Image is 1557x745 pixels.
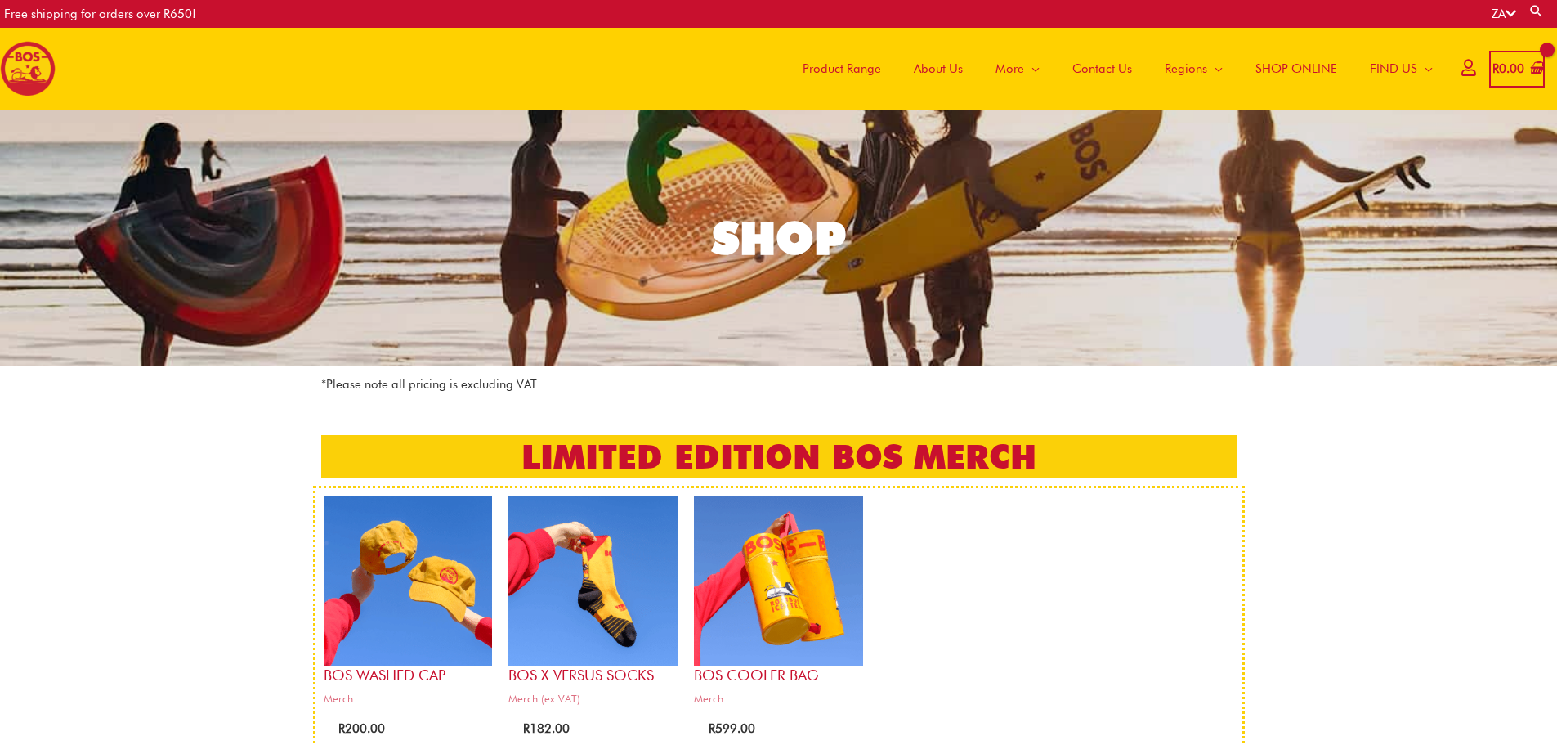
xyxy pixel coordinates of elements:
bdi: 599.00 [709,721,755,736]
h2: BOS x Versus Socks [508,666,678,684]
bdi: 182.00 [523,721,570,736]
h2: LIMITED EDITION BOS MERCH [321,435,1237,478]
a: SHOP ONLINE [1239,28,1353,110]
div: SHOP [712,216,846,261]
a: About Us [897,28,979,110]
h2: BOS Washed Cap [324,666,493,684]
span: Regions [1165,44,1207,93]
span: R [709,721,715,736]
a: BOS Washed CapMerch [324,496,493,711]
a: Search button [1528,3,1545,19]
a: ZA [1492,7,1516,21]
span: Merch [694,692,863,706]
nav: Site Navigation [774,28,1449,110]
span: Product Range [803,44,881,93]
span: R [523,721,530,736]
p: *Please note all pricing is excluding VAT [321,375,1237,395]
img: bos cooler bag [694,496,863,666]
a: More [979,28,1056,110]
span: R [1492,61,1499,76]
span: Merch [324,692,493,706]
span: R [338,721,345,736]
a: BOS x Versus SocksMerch (ex VAT) [508,496,678,711]
a: BOS Cooler bagMerch [694,496,863,711]
h2: BOS Cooler bag [694,666,863,684]
img: bos cap [324,496,493,666]
span: About Us [914,44,963,93]
a: View Shopping Cart, empty [1489,51,1545,88]
img: bos x versus socks [508,496,678,666]
a: Product Range [786,28,897,110]
span: Merch (ex VAT) [508,692,678,706]
bdi: 200.00 [338,721,385,736]
bdi: 0.00 [1492,61,1524,76]
span: More [995,44,1024,93]
a: Contact Us [1056,28,1148,110]
span: SHOP ONLINE [1255,44,1337,93]
a: Regions [1148,28,1239,110]
span: Contact Us [1072,44,1132,93]
span: FIND US [1370,44,1417,93]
